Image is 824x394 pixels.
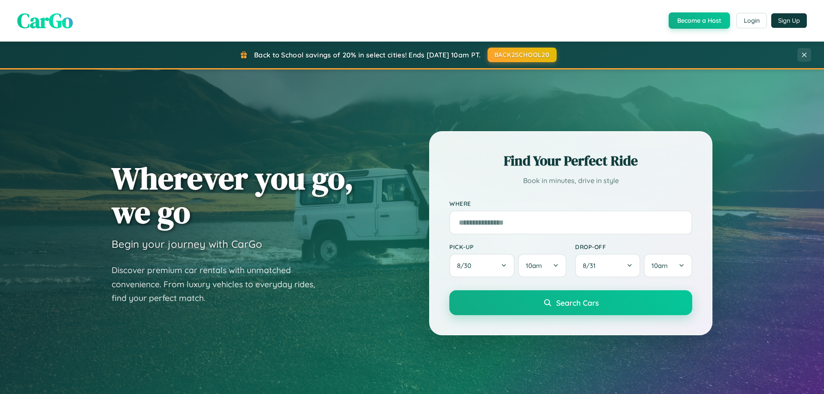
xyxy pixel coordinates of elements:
h1: Wherever you go, we go [112,161,354,229]
h2: Find Your Perfect Ride [449,151,692,170]
label: Pick-up [449,243,566,250]
button: Sign Up [771,13,807,28]
span: 8 / 31 [583,262,600,270]
button: BACK2SCHOOL20 [488,48,557,62]
span: 10am [526,262,542,270]
span: 10am [651,262,668,270]
label: Where [449,200,692,207]
button: 10am [518,254,566,277]
label: Drop-off [575,243,692,250]
button: Search Cars [449,290,692,315]
p: Discover premium car rentals with unmatched convenience. From luxury vehicles to everyday rides, ... [112,263,326,305]
span: 8 / 30 [457,262,476,270]
span: Back to School savings of 20% in select cities! Ends [DATE] 10am PT. [254,51,481,59]
button: 8/30 [449,254,515,277]
button: Login [736,13,767,28]
p: Book in minutes, drive in style [449,174,692,187]
span: CarGo [17,6,73,35]
button: Become a Host [669,12,730,29]
button: 10am [644,254,692,277]
h3: Begin your journey with CarGo [112,238,262,250]
button: 8/31 [575,254,640,277]
span: Search Cars [556,298,599,307]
